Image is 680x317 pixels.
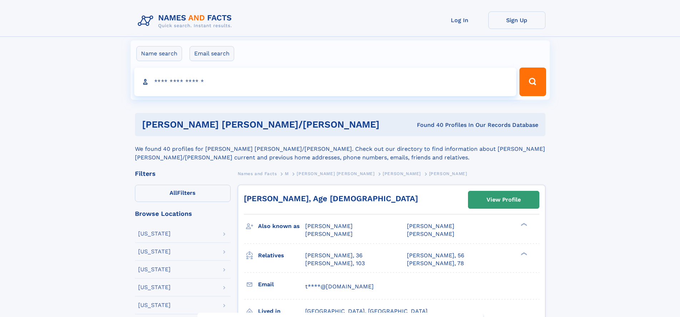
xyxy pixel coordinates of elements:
span: [PERSON_NAME] [407,231,454,237]
a: [PERSON_NAME], 56 [407,252,464,259]
label: Email search [190,46,234,61]
a: [PERSON_NAME], 78 [407,259,464,267]
span: [PERSON_NAME] [383,171,421,176]
span: [PERSON_NAME] [305,231,353,237]
div: Found 40 Profiles In Our Records Database [398,121,538,129]
div: View Profile [487,192,521,208]
div: We found 40 profiles for [PERSON_NAME] [PERSON_NAME]/[PERSON_NAME]. Check out our directory to fi... [135,136,545,162]
a: [PERSON_NAME] [PERSON_NAME] [297,169,374,178]
a: Names and Facts [238,169,277,178]
a: [PERSON_NAME], 103 [305,259,365,267]
div: [US_STATE] [138,249,171,254]
a: [PERSON_NAME], Age [DEMOGRAPHIC_DATA] [244,194,418,203]
a: View Profile [468,191,539,208]
a: [PERSON_NAME], 36 [305,252,363,259]
div: ❯ [519,222,528,227]
div: Browse Locations [135,210,231,217]
a: Sign Up [488,11,545,29]
a: Log In [431,11,488,29]
img: Logo Names and Facts [135,11,238,31]
div: [US_STATE] [138,267,171,272]
div: ❯ [519,251,528,256]
div: [US_STATE] [138,302,171,308]
span: [GEOGRAPHIC_DATA], [GEOGRAPHIC_DATA] [305,308,428,314]
div: [US_STATE] [138,284,171,290]
div: Filters [135,170,231,177]
input: search input [134,68,517,96]
span: All [170,189,177,196]
span: [PERSON_NAME] [305,223,353,229]
span: [PERSON_NAME] [PERSON_NAME] [297,171,374,176]
h3: Also known as [258,220,305,232]
label: Filters [135,185,231,202]
a: M [285,169,289,178]
span: [PERSON_NAME] [429,171,467,176]
span: [PERSON_NAME] [407,223,454,229]
h3: Relatives [258,249,305,262]
a: [PERSON_NAME] [383,169,421,178]
button: Search Button [519,68,546,96]
h3: Email [258,278,305,291]
label: Name search [136,46,182,61]
span: M [285,171,289,176]
div: [US_STATE] [138,231,171,237]
h1: [PERSON_NAME] [PERSON_NAME]/[PERSON_NAME] [142,120,398,129]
